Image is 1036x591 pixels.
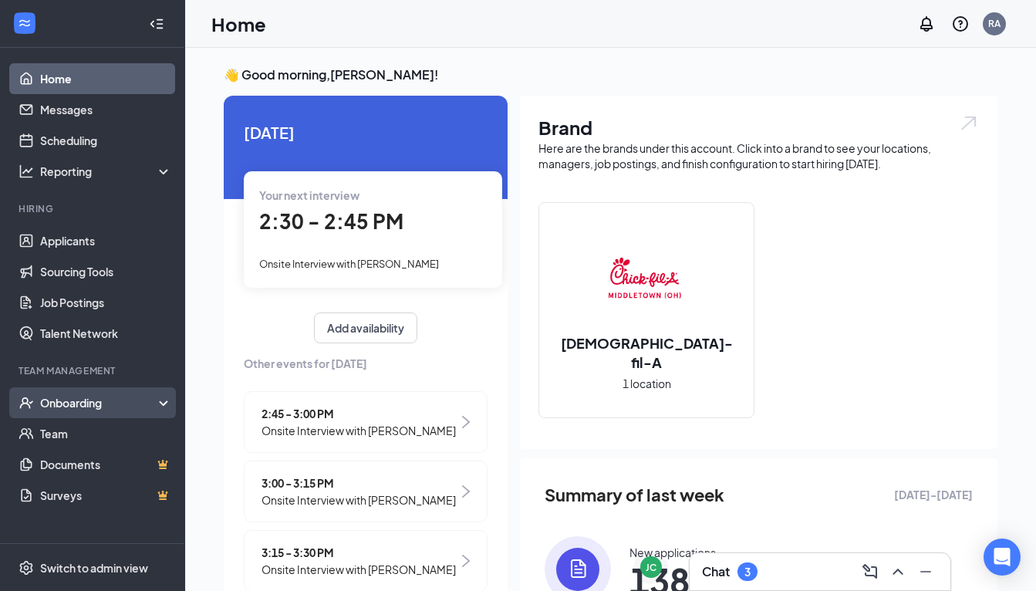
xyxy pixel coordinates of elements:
[40,225,172,256] a: Applicants
[40,94,172,125] a: Messages
[988,17,1001,30] div: RA
[262,405,456,422] span: 2:45 - 3:00 PM
[19,364,169,377] div: Team Management
[19,560,34,576] svg: Settings
[19,164,34,179] svg: Analysis
[211,11,266,37] h1: Home
[894,486,973,503] span: [DATE] - [DATE]
[259,188,359,202] span: Your next interview
[40,63,172,94] a: Home
[916,562,935,581] svg: Minimize
[40,418,172,449] a: Team
[224,66,997,83] h3: 👋 Good morning, [PERSON_NAME] !
[959,114,979,132] img: open.6027fd2a22e1237b5b06.svg
[262,544,456,561] span: 3:15 - 3:30 PM
[40,287,172,318] a: Job Postings
[259,208,403,234] span: 2:30 - 2:45 PM
[538,140,979,171] div: Here are the brands under this account. Click into a brand to see your locations, managers, job p...
[597,228,696,327] img: Chick-fil-A
[951,15,970,33] svg: QuestionInfo
[244,120,488,144] span: [DATE]
[259,258,439,270] span: Onsite Interview with [PERSON_NAME]
[917,15,936,33] svg: Notifications
[545,481,724,508] span: Summary of last week
[19,202,169,215] div: Hiring
[858,559,882,584] button: ComposeMessage
[262,474,456,491] span: 3:00 - 3:15 PM
[262,422,456,439] span: Onsite Interview with [PERSON_NAME]
[629,545,716,560] div: New applications
[913,559,938,584] button: Minimize
[40,318,172,349] a: Talent Network
[40,395,159,410] div: Onboarding
[149,16,164,32] svg: Collapse
[646,561,656,574] div: JC
[314,312,417,343] button: Add availability
[40,560,148,576] div: Switch to admin view
[623,375,671,392] span: 1 location
[40,164,173,179] div: Reporting
[19,395,34,410] svg: UserCheck
[262,491,456,508] span: Onsite Interview with [PERSON_NAME]
[262,561,456,578] span: Onsite Interview with [PERSON_NAME]
[17,15,32,31] svg: WorkstreamLogo
[538,114,979,140] h1: Brand
[40,256,172,287] a: Sourcing Tools
[40,480,172,511] a: SurveysCrown
[886,559,910,584] button: ChevronUp
[889,562,907,581] svg: ChevronUp
[539,333,754,372] h2: [DEMOGRAPHIC_DATA]-fil-A
[984,539,1021,576] div: Open Intercom Messenger
[244,355,488,372] span: Other events for [DATE]
[702,563,730,580] h3: Chat
[861,562,879,581] svg: ComposeMessage
[40,125,172,156] a: Scheduling
[744,566,751,579] div: 3
[40,449,172,480] a: DocumentsCrown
